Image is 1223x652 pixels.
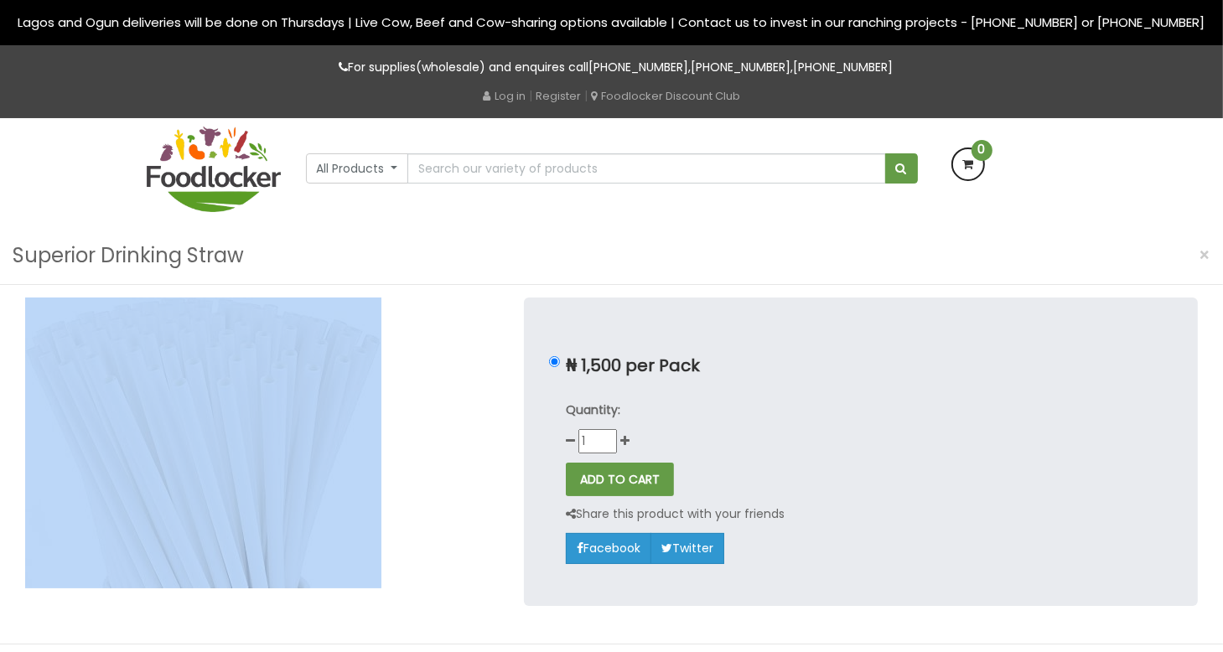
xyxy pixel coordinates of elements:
[549,356,560,367] input: ₦ 1,500 per Pack
[566,505,785,524] p: Share this product with your friends
[591,88,740,104] a: Foodlocker Discount Club
[1199,243,1210,267] span: ×
[18,13,1205,31] span: Lagos and Ogun deliveries will be done on Thursdays | Live Cow, Beef and Cow-sharing options avai...
[407,153,885,184] input: Search our variety of products
[147,58,1077,77] p: For supplies(wholesale) and enquires call , ,
[588,59,688,75] a: [PHONE_NUMBER]
[529,87,532,104] span: |
[566,356,1156,375] p: ₦ 1,500 per Pack
[25,298,381,588] img: Superior Drinking Straw
[691,59,790,75] a: [PHONE_NUMBER]
[566,463,674,496] button: ADD TO CART
[147,127,281,212] img: FoodLocker
[306,153,409,184] button: All Products
[1190,238,1219,272] button: Close
[566,533,651,563] a: Facebook
[13,240,244,272] h3: Superior Drinking Straw
[584,87,588,104] span: |
[566,401,620,418] strong: Quantity:
[483,88,526,104] a: Log in
[536,88,581,104] a: Register
[793,59,893,75] a: [PHONE_NUMBER]
[972,140,992,161] span: 0
[650,533,724,563] a: Twitter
